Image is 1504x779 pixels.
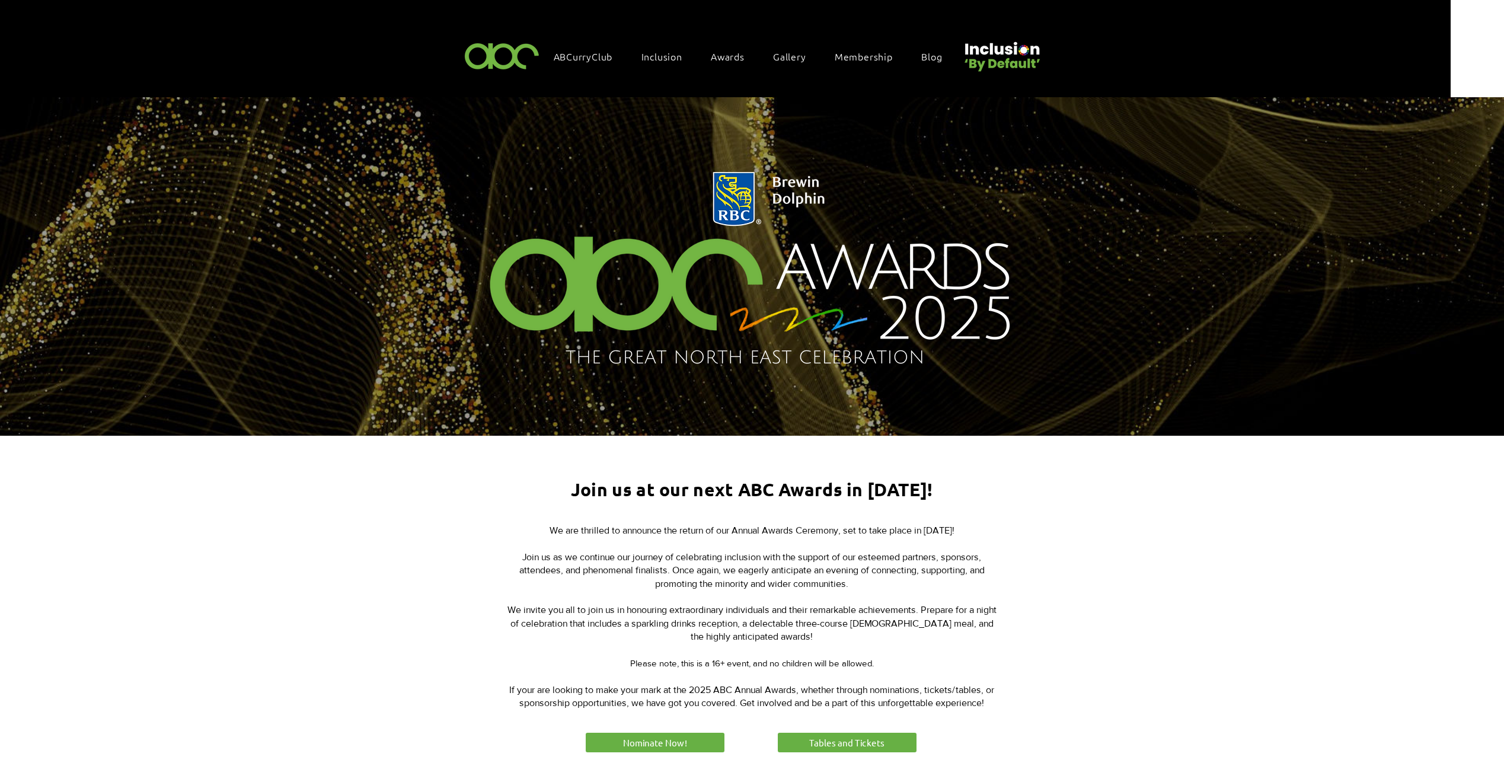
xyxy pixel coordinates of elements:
[705,44,762,69] div: Awards
[773,50,806,63] span: Gallery
[921,50,942,63] span: Blog
[636,44,700,69] div: Inclusion
[509,685,994,708] span: If your are looking to make your mark at the 2025 ABC Annual Awards, whether through nominations,...
[829,44,911,69] a: Membership
[458,158,1046,383] img: Northern Insights Double Pager Apr 2025.png
[507,605,997,641] span: We invite you all to join us in honouring extraordinary individuals and their remarkable achievem...
[550,525,954,535] span: We are thrilled to announce the return of our Annual Awards Ceremony, set to take place in [DATE]!
[461,38,543,73] img: ABC-Logo-Blank-Background-01-01-2.png
[548,44,960,69] nav: Site
[776,731,918,754] a: Tables and Tickets
[767,44,824,69] a: Gallery
[809,736,884,749] span: Tables and Tickets
[630,658,874,668] span: Please note, this is a 16+ event, and no children will be allowed.
[584,731,726,754] a: Nominate Now!
[548,44,631,69] a: ABCurryClub
[641,50,682,63] span: Inclusion
[711,50,745,63] span: Awards
[554,50,613,63] span: ABCurryClub
[623,736,687,749] span: Nominate Now!
[519,552,985,589] span: Join us as we continue our journey of celebrating inclusion with the support of our esteemed part...
[960,32,1042,73] img: Untitled design (22).png
[915,44,960,69] a: Blog
[835,50,893,63] span: Membership
[571,478,933,500] span: Join us at our next ABC Awards in [DATE]!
